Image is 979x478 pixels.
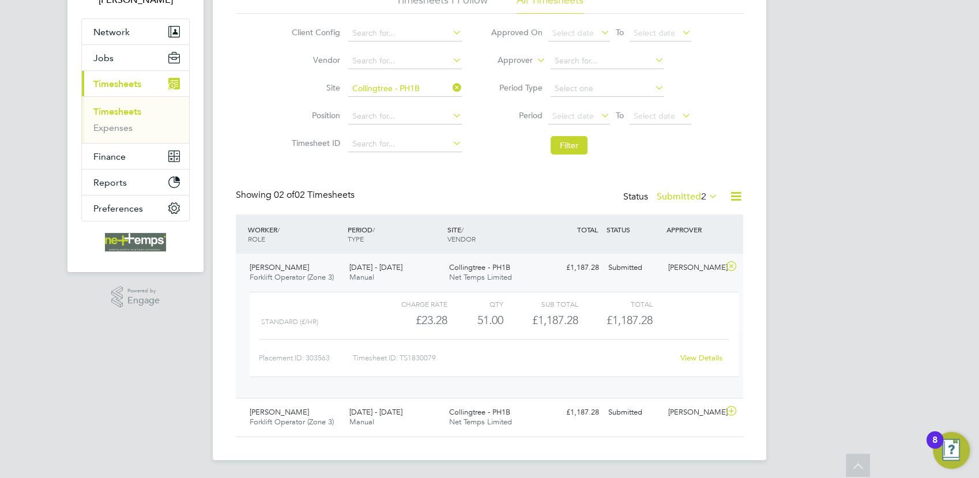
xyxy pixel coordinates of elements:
[274,189,355,201] span: 02 Timesheets
[349,417,374,427] span: Manual
[348,234,364,243] span: TYPE
[491,82,543,93] label: Period Type
[604,258,664,277] div: Submitted
[353,349,673,367] div: Timesheet ID: TS1830079
[93,106,141,117] a: Timesheets
[248,234,265,243] span: ROLE
[250,262,309,272] span: [PERSON_NAME]
[373,311,447,330] div: £23.28
[127,286,160,296] span: Powered by
[503,297,578,311] div: Sub Total
[461,225,464,234] span: /
[93,27,130,37] span: Network
[551,136,588,155] button: Filter
[604,403,664,422] div: Submitted
[250,417,334,427] span: Forklift Operator (Zone 3)
[81,233,190,251] a: Go to home page
[680,353,722,363] a: View Details
[93,122,133,133] a: Expenses
[345,219,445,249] div: PERIOD
[261,318,318,326] span: Standard (£/HR)
[503,311,578,330] div: £1,187.28
[349,262,402,272] span: [DATE] - [DATE]
[82,96,189,143] div: Timesheets
[245,219,345,249] div: WORKER
[664,258,724,277] div: [PERSON_NAME]
[664,403,724,422] div: [PERSON_NAME]
[93,78,141,89] span: Timesheets
[349,407,402,417] span: [DATE] - [DATE]
[491,27,543,37] label: Approved On
[634,111,675,121] span: Select date
[577,225,598,234] span: TOTAL
[93,151,126,162] span: Finance
[274,189,295,201] span: 02 of
[657,191,718,202] label: Submitted
[612,25,627,40] span: To
[481,55,533,66] label: Approver
[236,189,357,201] div: Showing
[349,272,374,282] span: Manual
[250,407,309,417] span: [PERSON_NAME]
[449,262,510,272] span: Collingtree - PH1B
[447,297,503,311] div: QTY
[445,219,544,249] div: SITE
[250,272,334,282] span: Forklift Operator (Zone 3)
[348,53,462,69] input: Search for...
[348,81,462,97] input: Search for...
[82,170,189,195] button: Reports
[623,189,720,205] div: Status
[449,272,512,282] span: Net Temps Limited
[447,311,503,330] div: 51.00
[701,191,706,202] span: 2
[82,71,189,96] button: Timesheets
[612,108,627,123] span: To
[551,53,664,69] input: Search for...
[288,82,340,93] label: Site
[82,144,189,169] button: Finance
[372,225,375,234] span: /
[348,25,462,42] input: Search for...
[348,108,462,125] input: Search for...
[348,136,462,152] input: Search for...
[288,27,340,37] label: Client Config
[449,417,512,427] span: Net Temps Limited
[578,297,652,311] div: Total
[449,407,510,417] span: Collingtree - PH1B
[544,403,604,422] div: £1,187.28
[93,203,143,214] span: Preferences
[932,440,937,455] div: 8
[105,233,166,251] img: net-temps-logo-retina.png
[111,286,160,308] a: Powered byEngage
[551,81,664,97] input: Select one
[491,110,543,121] label: Period
[82,45,189,70] button: Jobs
[277,225,280,234] span: /
[82,19,189,44] button: Network
[93,177,127,188] span: Reports
[288,55,340,65] label: Vendor
[544,258,604,277] div: £1,187.28
[634,28,675,38] span: Select date
[127,296,160,306] span: Engage
[552,111,594,121] span: Select date
[93,52,114,63] span: Jobs
[373,297,447,311] div: Charge rate
[933,432,970,469] button: Open Resource Center, 8 new notifications
[288,138,340,148] label: Timesheet ID
[82,195,189,221] button: Preferences
[552,28,594,38] span: Select date
[664,219,724,240] div: APPROVER
[607,313,653,327] span: £1,187.28
[604,219,664,240] div: STATUS
[447,234,476,243] span: VENDOR
[288,110,340,121] label: Position
[259,349,353,367] div: Placement ID: 303563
